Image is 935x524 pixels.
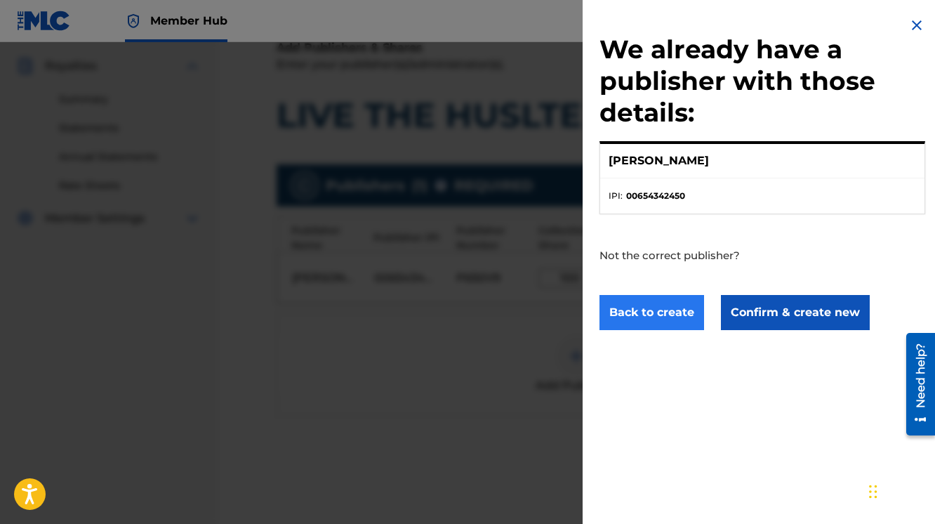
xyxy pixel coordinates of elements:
[626,190,685,202] strong: 00654342450
[599,34,925,133] h2: We already have a publisher with those details:
[721,295,870,330] button: Confirm & create new
[869,471,877,513] div: Drag
[150,13,227,29] span: Member Hub
[125,13,142,30] img: Top Rightsholder
[865,457,935,524] iframe: Chat Widget
[609,190,623,202] span: IPI :
[599,214,845,281] p: Not the correct publisher?
[599,295,704,330] button: Back to create
[896,326,935,442] iframe: Resource Center
[609,152,709,169] p: [PERSON_NAME]
[17,11,71,31] img: MLC Logo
